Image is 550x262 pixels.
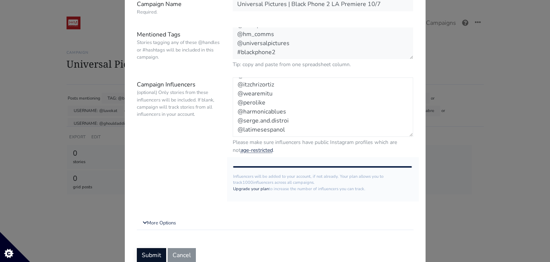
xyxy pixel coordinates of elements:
[233,27,414,59] textarea: @blackphonemovie @hm_comms @universalpictures #blackphone2
[241,147,273,154] a: age-restricted
[233,138,414,154] small: Please make sure influencers have public Instagram profiles which are not .
[233,186,413,192] p: to increase the number of influencers you can track.
[233,77,414,137] textarea: @kickbackcreww @luvekat @pinupdollashleymarie @tonydirects @steffany_strange @mujeresmacabre @gho...
[137,39,221,61] small: Stories tagging any of these @handles or #hashtags will be included in this campaign.
[137,89,221,118] small: (optional) Only stories from these influencers will be included. If blank, campaign will track st...
[233,61,414,68] small: Tip: copy and paste from one spreadsheet column.
[131,77,227,154] label: Campaign Influencers
[233,186,269,192] a: Upgrade your plan
[137,217,414,230] a: More Options
[137,9,221,16] small: Required.
[227,157,419,201] div: Influencers will be added to your account, if not already. Your plan allows you to track influenc...
[131,27,227,68] label: Mentioned Tags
